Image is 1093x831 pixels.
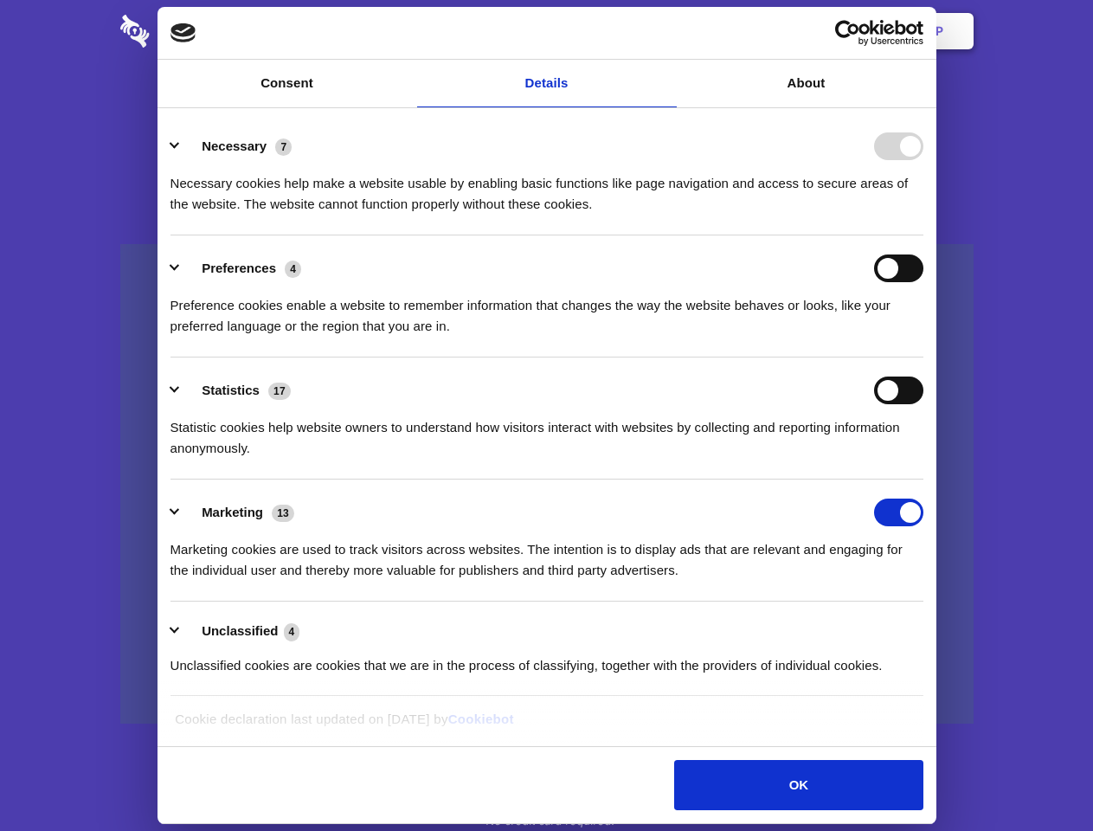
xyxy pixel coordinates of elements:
a: Cookiebot [448,712,514,726]
div: Marketing cookies are used to track visitors across websites. The intention is to display ads tha... [170,526,923,581]
a: Wistia video thumbnail [120,244,974,725]
button: Necessary (7) [170,132,303,160]
img: logo-wordmark-white-trans-d4663122ce5f474addd5e946df7df03e33cb6a1c49d2221995e7729f52c070b2.svg [120,15,268,48]
div: Unclassified cookies are cookies that we are in the process of classifying, together with the pro... [170,642,923,676]
img: logo [170,23,196,42]
a: Usercentrics Cookiebot - opens in a new window [772,20,923,46]
a: Login [785,4,860,58]
label: Necessary [202,138,267,153]
div: Preference cookies enable a website to remember information that changes the way the website beha... [170,282,923,337]
a: Pricing [508,4,583,58]
a: Consent [158,60,417,107]
button: OK [674,760,923,810]
span: 17 [268,383,291,400]
span: 4 [285,261,301,278]
iframe: Drift Widget Chat Controller [1006,744,1072,810]
button: Statistics (17) [170,377,302,404]
span: 13 [272,505,294,522]
button: Preferences (4) [170,254,312,282]
h1: Eliminate Slack Data Loss. [120,78,974,140]
a: Contact [702,4,781,58]
a: About [677,60,936,107]
h4: Auto-redaction of sensitive data, encrypted data sharing and self-destructing private chats. Shar... [120,158,974,215]
a: Details [417,60,677,107]
div: Cookie declaration last updated on [DATE] by [162,709,931,743]
label: Marketing [202,505,263,519]
label: Statistics [202,383,260,397]
button: Marketing (13) [170,499,305,526]
div: Necessary cookies help make a website usable by enabling basic functions like page navigation and... [170,160,923,215]
span: 4 [284,623,300,641]
div: Statistic cookies help website owners to understand how visitors interact with websites by collec... [170,404,923,459]
label: Preferences [202,261,276,275]
button: Unclassified (4) [170,621,311,642]
span: 7 [275,138,292,156]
